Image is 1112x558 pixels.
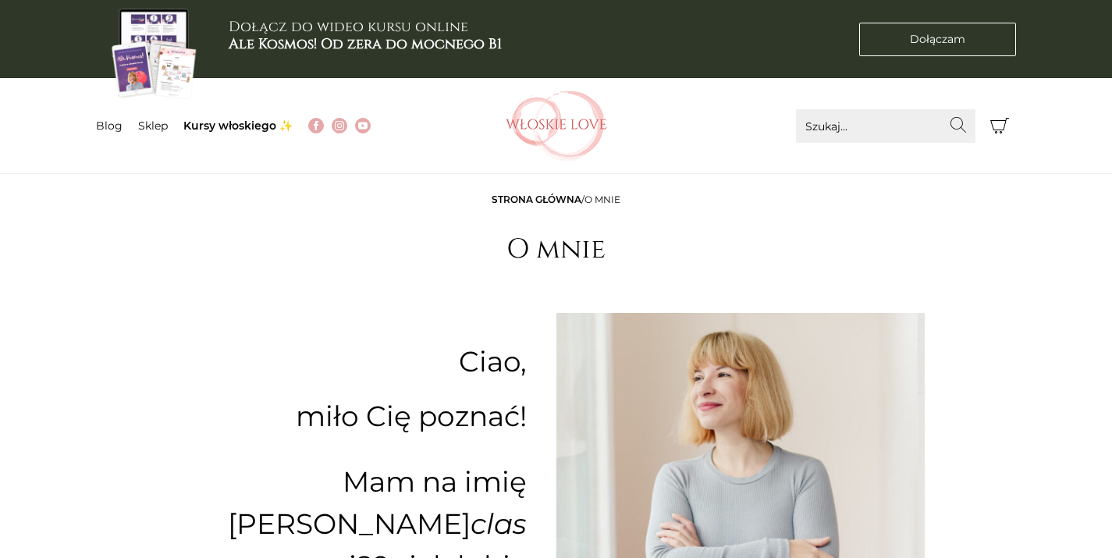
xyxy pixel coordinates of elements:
[217,395,527,437] p: miło Cię poznać!
[96,119,123,133] a: Blog
[584,194,620,205] span: O mnie
[492,194,581,205] a: Strona główna
[859,23,1016,56] a: Dołączam
[910,31,965,48] span: Dołączam
[796,109,975,143] input: Szukaj...
[492,194,620,205] span: /
[506,91,607,161] img: Włoskielove
[229,19,502,52] h3: Dołącz do wideo kursu online
[217,351,527,371] p: Ciao,
[229,34,502,54] b: Ale Kosmos! Od zera do mocnego B1
[506,233,606,266] h1: O mnie
[983,109,1017,143] button: Koszyk
[138,119,168,133] a: Sklep
[183,119,293,133] a: Kursy włoskiego ✨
